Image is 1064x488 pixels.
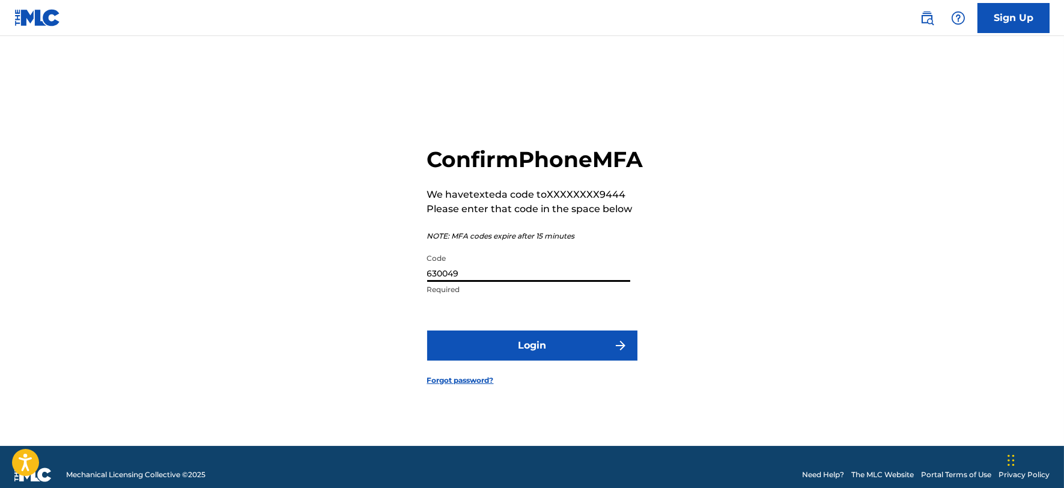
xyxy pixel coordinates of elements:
[977,3,1050,33] a: Sign Up
[915,6,939,30] a: Public Search
[14,468,52,482] img: logo
[613,338,628,353] img: f7272a7cc735f4ea7f67.svg
[427,146,643,173] h2: Confirm Phone MFA
[802,469,844,480] a: Need Help?
[427,284,630,295] p: Required
[999,469,1050,480] a: Privacy Policy
[427,375,494,386] a: Forgot password?
[427,188,643,202] p: We have texted a code to XXXXXXXX9444
[14,9,61,26] img: MLC Logo
[427,202,643,216] p: Please enter that code in the space below
[951,11,965,25] img: help
[66,469,205,480] span: Mechanical Licensing Collective © 2025
[920,11,934,25] img: search
[427,231,643,242] p: NOTE: MFA codes expire after 15 minutes
[921,469,991,480] a: Portal Terms of Use
[1004,430,1064,488] iframe: Chat Widget
[851,469,914,480] a: The MLC Website
[1008,442,1015,478] div: Drag
[427,331,637,361] button: Login
[946,6,970,30] div: Help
